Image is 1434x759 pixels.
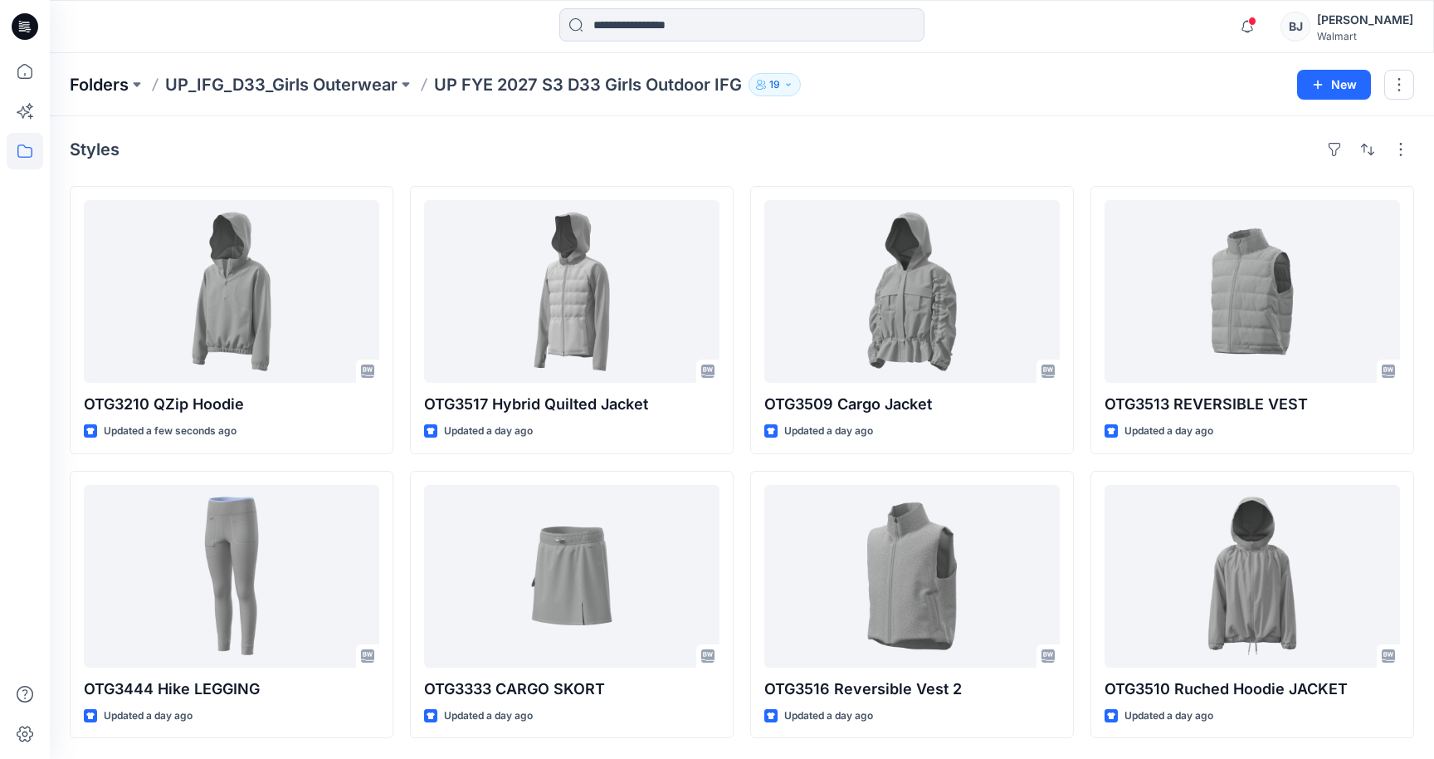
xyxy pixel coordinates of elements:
[424,200,719,383] a: OTG3517 Hybrid Quilted Jacket
[764,485,1060,668] a: OTG3516 Reversible Vest 2
[84,200,379,383] a: OTG3210 QZip Hoodie
[424,678,719,701] p: OTG3333 CARGO SKORT
[1105,393,1400,416] p: OTG3513 REVERSIBLE VEST
[70,140,119,159] h4: Styles
[165,73,398,96] a: UP_IFG_D33_Girls Outerwear
[444,708,533,725] p: Updated a day ago
[764,200,1060,383] a: OTG3509 Cargo Jacket
[1124,708,1213,725] p: Updated a day ago
[1105,485,1400,668] a: OTG3510 Ruched Hoodie JACKET
[1124,423,1213,440] p: Updated a day ago
[764,393,1060,416] p: OTG3509 Cargo Jacket
[84,678,379,701] p: OTG3444 Hike LEGGING
[764,678,1060,701] p: OTG3516 Reversible Vest 2
[1105,678,1400,701] p: OTG3510 Ruched Hoodie JACKET
[784,708,873,725] p: Updated a day ago
[769,76,780,94] p: 19
[749,73,801,96] button: 19
[424,393,719,416] p: OTG3517 Hybrid Quilted Jacket
[104,708,193,725] p: Updated a day ago
[1317,30,1413,42] div: Walmart
[1297,70,1371,100] button: New
[104,423,237,440] p: Updated a few seconds ago
[84,393,379,416] p: OTG3210 QZip Hoodie
[444,423,533,440] p: Updated a day ago
[784,423,873,440] p: Updated a day ago
[1105,200,1400,383] a: OTG3513 REVERSIBLE VEST
[1317,10,1413,30] div: [PERSON_NAME]
[84,485,379,668] a: OTG3444 Hike LEGGING
[1280,12,1310,42] div: BJ
[70,73,129,96] a: Folders
[434,73,742,96] p: UP FYE 2027 S3 D33 Girls Outdoor IFG
[424,485,719,668] a: OTG3333 CARGO SKORT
